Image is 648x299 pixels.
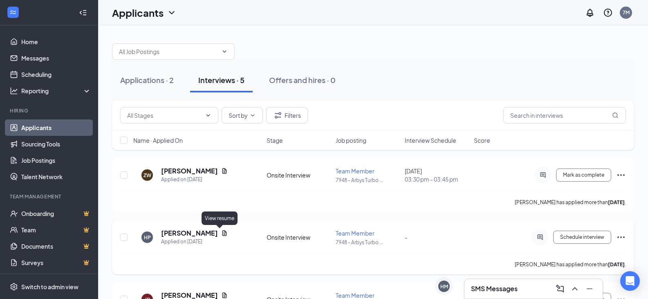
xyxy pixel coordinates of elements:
[21,119,91,136] a: Applicants
[21,136,91,152] a: Sourcing Tools
[405,234,408,241] span: -
[144,234,151,241] div: HP
[21,66,91,83] a: Scheduling
[535,234,545,241] svg: ActiveChat
[21,169,91,185] a: Talent Network
[161,238,228,246] div: Applied on [DATE]
[10,107,90,114] div: Hiring
[603,8,613,18] svg: QuestionInfo
[553,231,611,244] button: Schedule interview
[21,50,91,66] a: Messages
[538,172,548,178] svg: ActiveChat
[133,136,183,144] span: Name · Applied On
[471,284,518,293] h3: SMS Messages
[269,75,336,85] div: Offers and hires · 0
[474,136,490,144] span: Score
[10,87,18,95] svg: Analysis
[21,254,91,271] a: SurveysCrown
[405,167,469,183] div: [DATE]
[585,284,594,294] svg: Minimize
[144,172,151,179] div: ZW
[336,136,366,144] span: Job posting
[556,169,611,182] button: Mark as complete
[405,175,469,183] span: 03:30 pm - 03:45 pm
[198,75,244,85] div: Interviews · 5
[623,9,630,16] div: 7M
[440,283,448,290] div: HM
[202,211,238,225] div: View resume
[10,283,18,291] svg: Settings
[515,261,626,268] p: [PERSON_NAME] has applied more than .
[515,199,626,206] p: [PERSON_NAME] has applied more than .
[555,284,565,294] svg: ComposeMessage
[21,238,91,254] a: DocumentsCrown
[21,152,91,169] a: Job Postings
[563,172,604,178] span: Mark as complete
[119,47,218,56] input: All Job Postings
[79,9,87,17] svg: Collapse
[267,233,331,241] div: Onsite Interview
[21,222,91,238] a: TeamCrown
[221,168,228,174] svg: Document
[161,166,218,175] h5: [PERSON_NAME]
[336,177,400,184] p: 7948 - Arbys Turbo ...
[221,48,228,55] svg: ChevronDown
[21,34,91,50] a: Home
[127,111,202,120] input: All Stages
[205,112,211,119] svg: ChevronDown
[161,229,218,238] h5: [PERSON_NAME]
[167,8,177,18] svg: ChevronDown
[554,282,567,295] button: ComposeMessage
[249,112,256,119] svg: ChevronDown
[267,171,331,179] div: Onsite Interview
[503,107,626,124] input: Search in interviews
[222,107,263,124] button: Sort byChevronDown
[620,271,640,291] div: Open Intercom Messenger
[120,75,174,85] div: Applications · 2
[568,282,581,295] button: ChevronUp
[21,87,92,95] div: Reporting
[161,175,228,184] div: Applied on [DATE]
[608,261,625,268] b: [DATE]
[336,229,374,237] span: Team Member
[616,170,626,180] svg: Ellipses
[612,112,619,119] svg: MagnifyingGlass
[9,8,17,16] svg: WorkstreamLogo
[273,110,283,120] svg: Filter
[112,6,164,20] h1: Applicants
[616,232,626,242] svg: Ellipses
[336,167,374,175] span: Team Member
[583,282,596,295] button: Minimize
[585,8,595,18] svg: Notifications
[405,136,456,144] span: Interview Schedule
[336,239,400,246] p: 7948 - Arbys Turbo ...
[21,283,78,291] div: Switch to admin view
[229,112,248,118] span: Sort by
[608,199,625,205] b: [DATE]
[336,292,374,299] span: Team Member
[266,107,308,124] button: Filter Filters
[570,284,580,294] svg: ChevronUp
[221,230,228,236] svg: Document
[21,205,91,222] a: OnboardingCrown
[267,136,283,144] span: Stage
[10,193,90,200] div: Team Management
[221,292,228,299] svg: Document
[560,234,604,240] span: Schedule interview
